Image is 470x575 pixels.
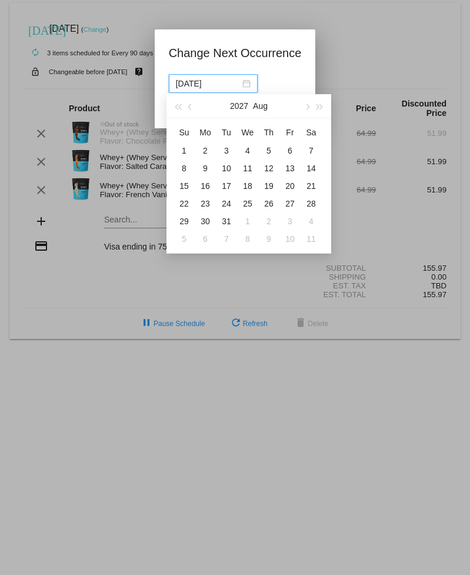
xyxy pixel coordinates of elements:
[283,214,297,228] div: 3
[279,177,301,195] td: 8/20/2027
[219,214,234,228] div: 31
[283,161,297,175] div: 13
[301,212,322,230] td: 9/4/2027
[304,197,318,211] div: 28
[258,212,279,230] td: 9/2/2027
[237,177,258,195] td: 8/18/2027
[304,179,318,193] div: 21
[279,195,301,212] td: 8/27/2027
[262,179,276,193] div: 19
[279,142,301,159] td: 8/6/2027
[241,232,255,246] div: 8
[198,161,212,175] div: 9
[241,214,255,228] div: 1
[301,123,322,142] th: Sat
[198,232,212,246] div: 6
[283,144,297,158] div: 6
[301,142,322,159] td: 8/7/2027
[241,144,255,158] div: 4
[195,230,216,248] td: 9/6/2027
[219,232,234,246] div: 7
[304,214,318,228] div: 4
[219,197,234,211] div: 24
[237,159,258,177] td: 8/11/2027
[171,94,184,118] button: Last year (Control + left)
[258,195,279,212] td: 8/26/2027
[301,159,322,177] td: 8/14/2027
[174,212,195,230] td: 8/29/2027
[253,94,268,118] button: Aug
[219,179,234,193] div: 17
[177,144,191,158] div: 1
[237,230,258,248] td: 9/8/2027
[304,144,318,158] div: 7
[258,142,279,159] td: 8/5/2027
[237,212,258,230] td: 9/1/2027
[174,230,195,248] td: 9/5/2027
[216,195,237,212] td: 8/24/2027
[237,142,258,159] td: 8/4/2027
[195,159,216,177] td: 8/9/2027
[283,197,297,211] div: 27
[195,142,216,159] td: 8/2/2027
[216,212,237,230] td: 8/31/2027
[262,161,276,175] div: 12
[262,232,276,246] div: 9
[216,177,237,195] td: 8/17/2027
[177,214,191,228] div: 29
[177,179,191,193] div: 15
[237,123,258,142] th: Wed
[279,123,301,142] th: Fri
[174,142,195,159] td: 8/1/2027
[174,123,195,142] th: Sun
[304,161,318,175] div: 14
[241,179,255,193] div: 18
[169,44,302,62] h1: Change Next Occurrence
[195,123,216,142] th: Mon
[230,94,248,118] button: 2027
[216,123,237,142] th: Tue
[262,197,276,211] div: 26
[195,195,216,212] td: 8/23/2027
[258,230,279,248] td: 9/9/2027
[216,159,237,177] td: 8/10/2027
[258,159,279,177] td: 8/12/2027
[216,230,237,248] td: 9/7/2027
[174,159,195,177] td: 8/8/2027
[283,232,297,246] div: 10
[219,144,234,158] div: 3
[262,214,276,228] div: 2
[301,195,322,212] td: 8/28/2027
[177,197,191,211] div: 22
[279,230,301,248] td: 9/10/2027
[258,123,279,142] th: Thu
[279,159,301,177] td: 8/13/2027
[174,195,195,212] td: 8/22/2027
[314,94,326,118] button: Next year (Control + right)
[279,212,301,230] td: 9/3/2027
[300,94,313,118] button: Next month (PageDown)
[262,144,276,158] div: 5
[198,197,212,211] div: 23
[177,161,191,175] div: 8
[174,177,195,195] td: 8/15/2027
[198,214,212,228] div: 30
[198,179,212,193] div: 16
[177,232,191,246] div: 5
[237,195,258,212] td: 8/25/2027
[301,230,322,248] td: 9/11/2027
[219,161,234,175] div: 10
[198,144,212,158] div: 2
[241,161,255,175] div: 11
[216,142,237,159] td: 8/3/2027
[195,212,216,230] td: 8/30/2027
[184,94,197,118] button: Previous month (PageUp)
[301,177,322,195] td: 8/21/2027
[176,77,240,90] input: Select date
[195,177,216,195] td: 8/16/2027
[241,197,255,211] div: 25
[304,232,318,246] div: 11
[283,179,297,193] div: 20
[258,177,279,195] td: 8/19/2027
